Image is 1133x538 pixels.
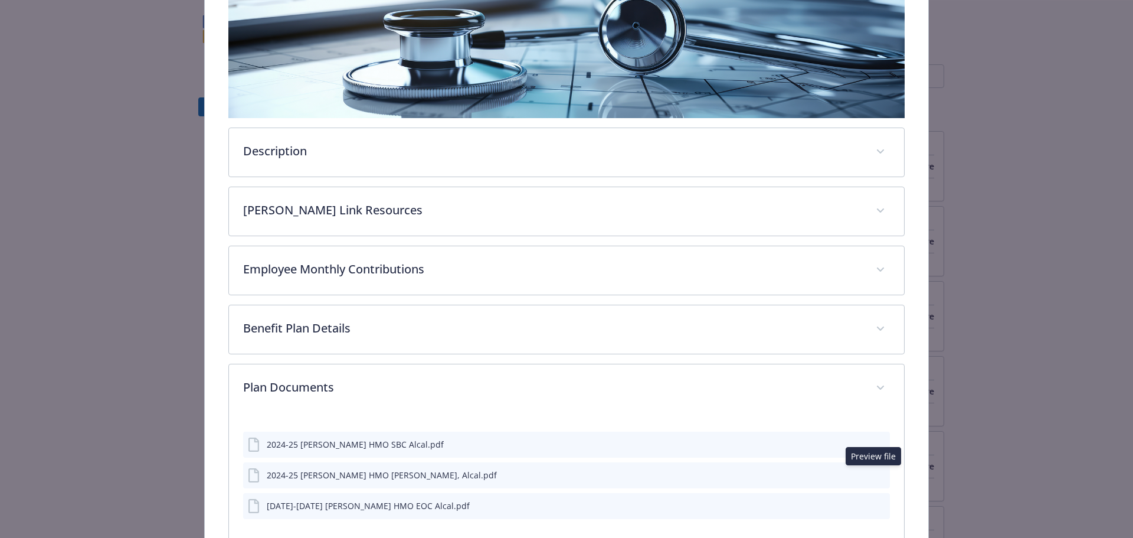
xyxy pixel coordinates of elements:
[229,364,905,413] div: Plan Documents
[229,128,905,177] div: Description
[243,201,862,219] p: [PERSON_NAME] Link Resources
[846,447,901,465] div: Preview file
[243,379,862,396] p: Plan Documents
[229,305,905,354] div: Benefit Plan Details
[229,246,905,295] div: Employee Monthly Contributions
[243,260,862,278] p: Employee Monthly Contributions
[856,500,865,512] button: download file
[856,438,865,451] button: download file
[875,500,885,512] button: preview file
[243,142,862,160] p: Description
[875,469,885,481] button: preview file
[875,438,885,451] button: preview file
[856,469,865,481] button: download file
[243,319,862,337] p: Benefit Plan Details
[267,500,470,512] div: [DATE]-[DATE] [PERSON_NAME] HMO EOC Alcal.pdf
[267,469,497,481] div: 2024-25 [PERSON_NAME] HMO [PERSON_NAME], Alcal.pdf
[229,187,905,236] div: [PERSON_NAME] Link Resources
[267,438,444,451] div: 2024-25 [PERSON_NAME] HMO SBC Alcal.pdf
